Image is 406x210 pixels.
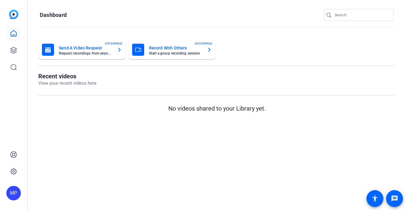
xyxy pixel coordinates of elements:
[38,80,97,87] p: View your recent videos here
[149,44,202,52] mat-card-title: Record With Others
[59,52,112,55] mat-card-subtitle: Request recordings from anyone, anywhere
[38,104,395,113] p: No videos shared to your Library yet.
[105,41,122,46] span: ENTERPRISE
[6,186,21,200] div: MP
[9,10,18,19] img: blue-gradient.svg
[40,11,67,19] h1: Dashboard
[59,44,112,52] mat-card-title: Send A Video Request
[38,40,125,59] button: Send A Video RequestRequest recordings from anyone, anywhereENTERPRISE
[335,11,389,19] input: Search
[195,41,212,46] span: ENTERPRISE
[391,195,398,202] mat-icon: message
[149,52,202,55] mat-card-subtitle: Start a group recording session
[128,40,216,59] button: Record With OthersStart a group recording sessionENTERPRISE
[38,73,97,80] h1: Recent videos
[371,195,379,202] mat-icon: accessibility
